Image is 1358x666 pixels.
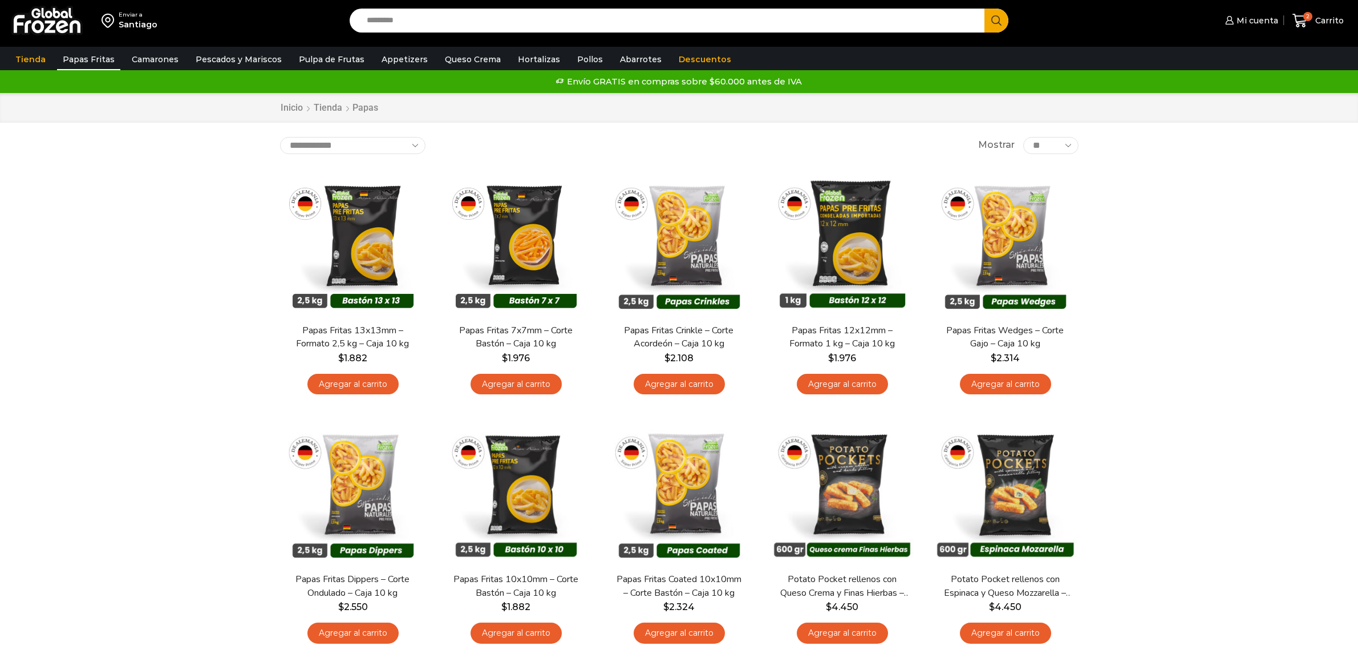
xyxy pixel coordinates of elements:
span: $ [826,602,832,612]
a: Agregar al carrito: “Papas Fritas 12x12mm - Formato 1 kg - Caja 10 kg” [797,374,888,395]
h1: Papas [352,102,378,113]
a: Papas Fritas 10x10mm – Corte Bastón – Caja 10 kg [450,573,581,599]
select: Pedido de la tienda [280,137,425,154]
span: Mostrar [978,139,1015,152]
a: Potato Pocket rellenos con Espinaca y Queso Mozzarella – Caja 8.4 kg [939,573,1071,599]
a: Hortalizas [512,49,566,70]
a: Agregar al carrito: “Papas Fritas Dippers - Corte Ondulado - Caja 10 kg” [307,623,399,644]
a: Papas Fritas [57,49,120,70]
bdi: 1.882 [338,353,367,364]
span: $ [338,602,344,612]
a: Appetizers [376,49,433,70]
a: Tienda [10,49,51,70]
a: Pollos [571,49,609,70]
a: Camarones [126,49,184,70]
span: $ [664,353,670,364]
a: Papas Fritas Dippers – Corte Ondulado – Caja 10 kg [287,573,418,599]
a: Papas Fritas 13x13mm – Formato 2,5 kg – Caja 10 kg [287,324,418,350]
a: Agregar al carrito: “Potato Pocket rellenos con Queso Crema y Finas Hierbas - Caja 8.4 kg” [797,623,888,644]
bdi: 2.324 [663,602,695,612]
a: Queso Crema [439,49,506,70]
bdi: 1.882 [501,602,530,612]
a: Papas Fritas 7x7mm – Corte Bastón – Caja 10 kg [450,324,581,350]
img: address-field-icon.svg [102,11,119,30]
a: Mi cuenta [1222,9,1278,32]
a: Tienda [313,102,343,115]
a: Papas Fritas 12x12mm – Formato 1 kg – Caja 10 kg [776,324,907,350]
a: Agregar al carrito: “Papas Fritas 13x13mm - Formato 2,5 kg - Caja 10 kg” [307,374,399,395]
span: $ [502,353,508,364]
bdi: 4.450 [826,602,858,612]
bdi: 4.450 [989,602,1021,612]
div: Santiago [119,19,157,30]
a: Pescados y Mariscos [190,49,287,70]
a: Agregar al carrito: “Papas Fritas 10x10mm - Corte Bastón - Caja 10 kg” [471,623,562,644]
a: 2 Carrito [1290,7,1347,34]
a: Papas Fritas Crinkle – Corte Acordeón – Caja 10 kg [613,324,744,350]
a: Potato Pocket rellenos con Queso Crema y Finas Hierbas – Caja 8.4 kg [776,573,907,599]
button: Search button [984,9,1008,33]
div: Enviar a [119,11,157,19]
a: Agregar al carrito: “Papas Fritas Wedges – Corte Gajo - Caja 10 kg” [960,374,1051,395]
a: Papas Fritas Coated 10x10mm – Corte Bastón – Caja 10 kg [613,573,744,599]
span: $ [989,602,995,612]
nav: Breadcrumb [280,102,378,115]
a: Agregar al carrito: “Papas Fritas 7x7mm - Corte Bastón - Caja 10 kg” [471,374,562,395]
a: Agregar al carrito: “Papas Fritas Crinkle - Corte Acordeón - Caja 10 kg” [634,374,725,395]
a: Papas Fritas Wedges – Corte Gajo – Caja 10 kg [939,324,1071,350]
span: Mi cuenta [1234,15,1278,26]
span: $ [501,602,507,612]
span: $ [663,602,669,612]
bdi: 2.550 [338,602,368,612]
a: Inicio [280,102,303,115]
span: 2 [1303,12,1312,21]
bdi: 2.108 [664,353,694,364]
bdi: 2.314 [991,353,1020,364]
a: Descuentos [673,49,737,70]
span: $ [338,353,344,364]
bdi: 1.976 [502,353,530,364]
bdi: 1.976 [828,353,856,364]
span: Carrito [1312,15,1344,26]
a: Abarrotes [614,49,667,70]
span: $ [828,353,834,364]
a: Agregar al carrito: “Papas Fritas Coated 10x10mm - Corte Bastón - Caja 10 kg” [634,623,725,644]
span: $ [991,353,996,364]
a: Pulpa de Frutas [293,49,370,70]
a: Agregar al carrito: “Potato Pocket rellenos con Espinaca y Queso Mozzarella - Caja 8.4 kg” [960,623,1051,644]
